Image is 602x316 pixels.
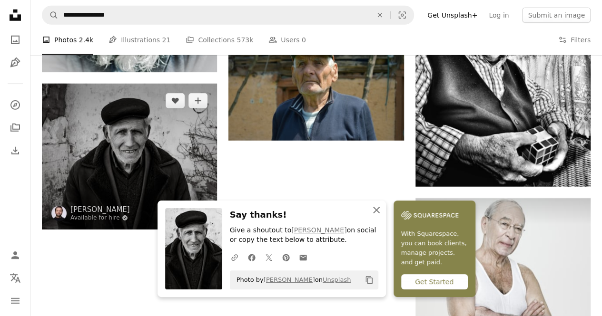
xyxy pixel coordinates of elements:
span: 573k [237,35,253,45]
a: Explore [6,96,25,115]
a: Get Unsplash+ [422,8,483,23]
img: man in black zip up jacket wearing brown hat [228,24,404,141]
a: [PERSON_NAME] [264,276,315,283]
a: Collections 573k [186,25,253,55]
span: Photo by on [232,272,351,287]
a: Unsplash [323,276,351,283]
div: Get Started [401,274,468,289]
a: man in black zip up jacket wearing brown hat [228,77,404,86]
a: Log in [483,8,514,23]
a: Collections [6,118,25,137]
button: Menu [6,291,25,310]
button: Language [6,268,25,287]
button: Like [166,93,185,108]
button: Add to Collection [188,93,207,108]
a: Illustrations 21 [109,25,170,55]
a: a black and white photo of a man wearing a hat [42,152,217,161]
a: Download History [6,141,25,160]
a: Log in / Sign up [6,246,25,265]
a: Share on Pinterest [277,248,295,267]
img: Go to Filipp Romanovski's profile [51,206,67,221]
button: Submit an image [522,8,591,23]
a: Share over email [295,248,312,267]
a: Share on Facebook [243,248,260,267]
a: Available for hire [70,214,130,222]
button: Search Unsplash [42,6,59,24]
button: Visual search [391,6,414,24]
a: [PERSON_NAME] [291,226,346,234]
img: file-1747939142011-51e5cc87e3c9 [401,208,458,222]
span: 21 [162,35,171,45]
a: With Squarespace, you can book clients, manage projects, and get paid.Get Started [394,201,475,297]
button: Filters [558,25,591,55]
p: Give a shoutout to on social or copy the text below to attribute. [230,226,378,245]
a: Illustrations [6,53,25,72]
span: With Squarespace, you can book clients, manage projects, and get paid. [401,229,468,267]
a: Photos [6,30,25,49]
a: an old man with glasses and a white tank top [415,259,591,268]
a: man holding Rubik's cube [415,66,591,74]
h3: Say thanks! [230,208,378,222]
button: Copy to clipboard [361,272,377,288]
a: [PERSON_NAME] [70,205,130,214]
button: Clear [369,6,390,24]
a: Share on Twitter [260,248,277,267]
a: Home — Unsplash [6,6,25,27]
a: Users 0 [268,25,306,55]
span: 0 [302,35,306,45]
form: Find visuals sitewide [42,6,414,25]
img: a black and white photo of a man wearing a hat [42,84,217,230]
